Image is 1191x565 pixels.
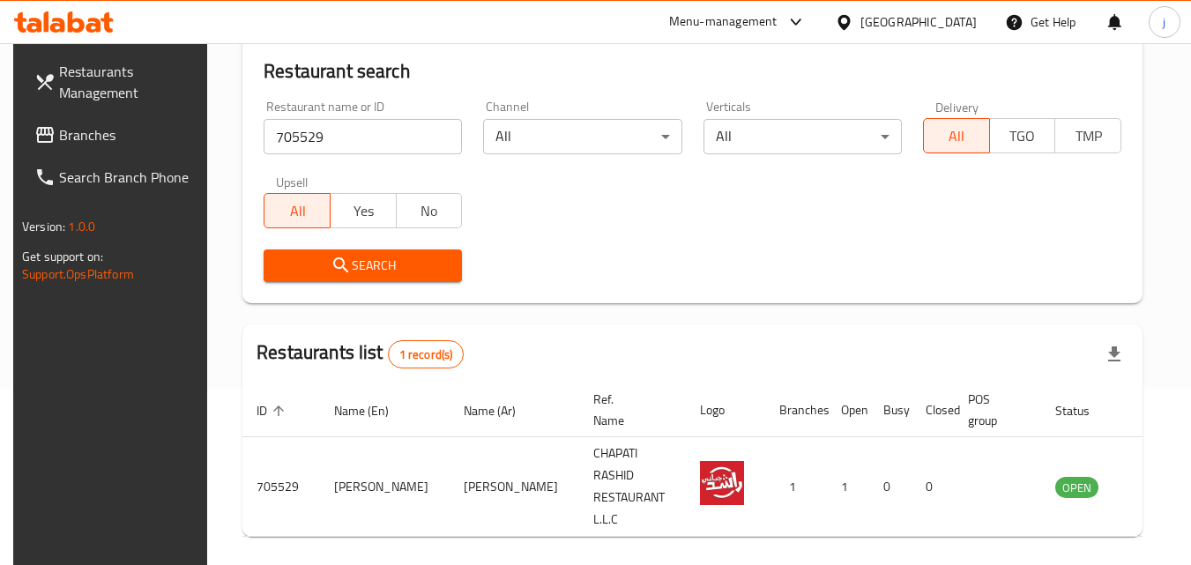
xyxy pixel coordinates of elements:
td: [PERSON_NAME] [450,437,579,537]
td: CHAPATI RASHID RESTAURANT L.L.C [579,437,686,537]
div: OPEN [1055,477,1098,498]
td: [PERSON_NAME] [320,437,450,537]
span: TMP [1062,123,1114,149]
span: j [1163,12,1165,32]
button: All [923,118,990,153]
span: No [404,198,456,224]
span: POS group [968,389,1020,431]
button: Search [264,249,462,282]
span: Name (Ar) [464,400,539,421]
button: TMP [1054,118,1121,153]
span: 1.0.0 [68,215,95,238]
div: Menu-management [669,11,778,33]
a: Branches [20,114,212,156]
td: 1 [827,437,869,537]
button: No [396,193,463,228]
span: Version: [22,215,65,238]
img: Chapati Rashid [700,461,744,505]
div: Export file [1093,333,1135,375]
th: Logo [686,383,765,437]
td: 0 [869,437,912,537]
span: All [272,198,324,224]
button: All [264,193,331,228]
a: Search Branch Phone [20,156,212,198]
label: Upsell [276,175,309,188]
span: Ref. Name [593,389,665,431]
td: 705529 [242,437,320,537]
h2: Restaurant search [264,58,1121,85]
th: Branches [765,383,827,437]
th: Open [827,383,869,437]
span: 1 record(s) [389,346,464,363]
input: Search for restaurant name or ID.. [264,119,462,154]
label: Delivery [935,100,979,113]
span: Status [1055,400,1113,421]
span: OPEN [1055,478,1098,498]
h2: Restaurants list [257,339,464,368]
span: Restaurants Management [59,61,198,103]
a: Restaurants Management [20,50,212,114]
td: 1 [765,437,827,537]
span: All [931,123,983,149]
span: Get support on: [22,245,103,268]
button: TGO [989,118,1056,153]
th: Closed [912,383,954,437]
span: Name (En) [334,400,412,421]
td: 0 [912,437,954,537]
span: ID [257,400,290,421]
th: Busy [869,383,912,437]
div: All [483,119,681,154]
div: Total records count [388,340,465,368]
span: Yes [338,198,390,224]
button: Yes [330,193,397,228]
a: Support.OpsPlatform [22,263,134,286]
span: Branches [59,124,198,145]
span: Search Branch Phone [59,167,198,188]
span: Search [278,255,448,277]
div: All [703,119,902,154]
div: [GEOGRAPHIC_DATA] [860,12,977,32]
span: TGO [997,123,1049,149]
